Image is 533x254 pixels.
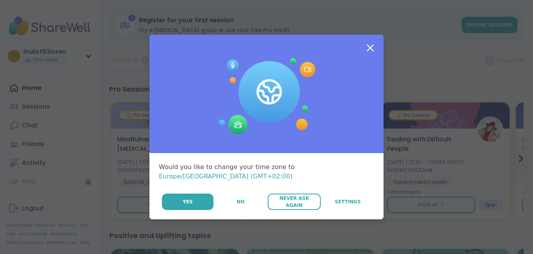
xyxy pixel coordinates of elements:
span: No [237,198,245,205]
a: Settings [322,194,374,210]
span: Settings [335,198,361,205]
button: No [214,194,267,210]
span: Yes [183,198,193,205]
img: Session Experience [218,58,315,134]
button: Yes [162,194,213,210]
span: Never Ask Again [272,195,316,209]
div: Would you like to change your time zone to [159,162,374,181]
span: Europe/[GEOGRAPHIC_DATA] (GMT+02:00) [159,173,293,180]
button: Never Ask Again [268,194,320,210]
